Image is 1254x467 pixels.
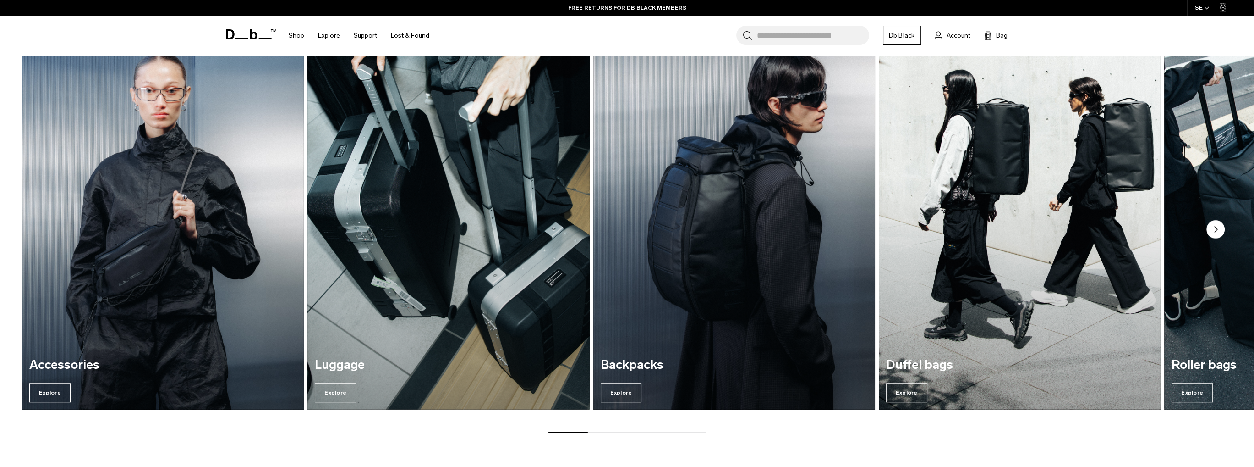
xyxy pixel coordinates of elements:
[996,31,1008,40] span: Bag
[315,358,582,372] h3: Luggage
[601,358,868,372] h3: Backpacks
[593,28,875,410] a: Backpacks Explore
[601,383,642,402] span: Explore
[947,31,970,40] span: Account
[886,383,927,402] span: Explore
[883,26,921,45] a: Db Black
[29,383,71,402] span: Explore
[22,28,304,410] div: 1 / 7
[318,19,340,52] a: Explore
[593,28,875,410] div: 3 / 7
[315,383,356,402] span: Explore
[307,28,589,410] a: Luggage Explore
[354,19,377,52] a: Support
[29,358,296,372] h3: Accessories
[984,30,1008,41] button: Bag
[1206,220,1225,240] button: Next slide
[282,16,436,56] nav: Main Navigation
[879,28,1161,410] a: Duffel bags Explore
[568,4,686,12] a: FREE RETURNS FOR DB BLACK MEMBERS
[391,19,429,52] a: Lost & Found
[22,28,304,410] a: Accessories Explore
[935,30,970,41] a: Account
[879,28,1161,410] div: 4 / 7
[307,28,589,410] div: 2 / 7
[289,19,304,52] a: Shop
[1172,383,1213,402] span: Explore
[886,358,1153,372] h3: Duffel bags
